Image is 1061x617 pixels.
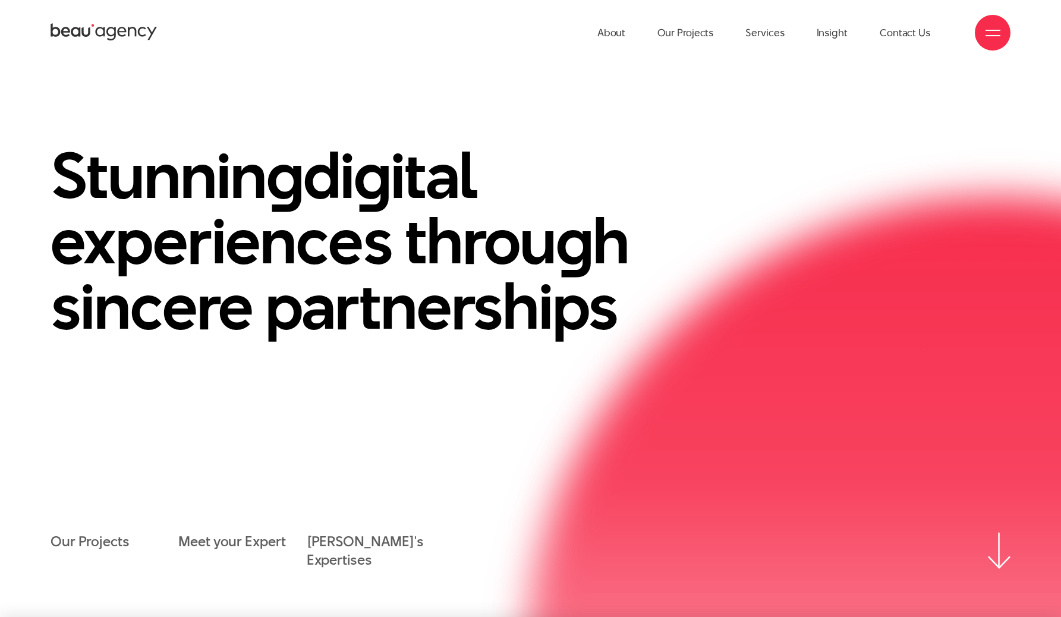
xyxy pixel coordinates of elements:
h1: Stunnin di ital experiences throu h sincere partnerships [51,143,681,339]
en: g [556,196,593,285]
a: Meet your Expert [178,533,285,551]
en: g [266,131,303,220]
a: [PERSON_NAME]'s Expertises [307,533,435,569]
en: g [354,131,391,220]
a: Our Projects [51,533,130,551]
